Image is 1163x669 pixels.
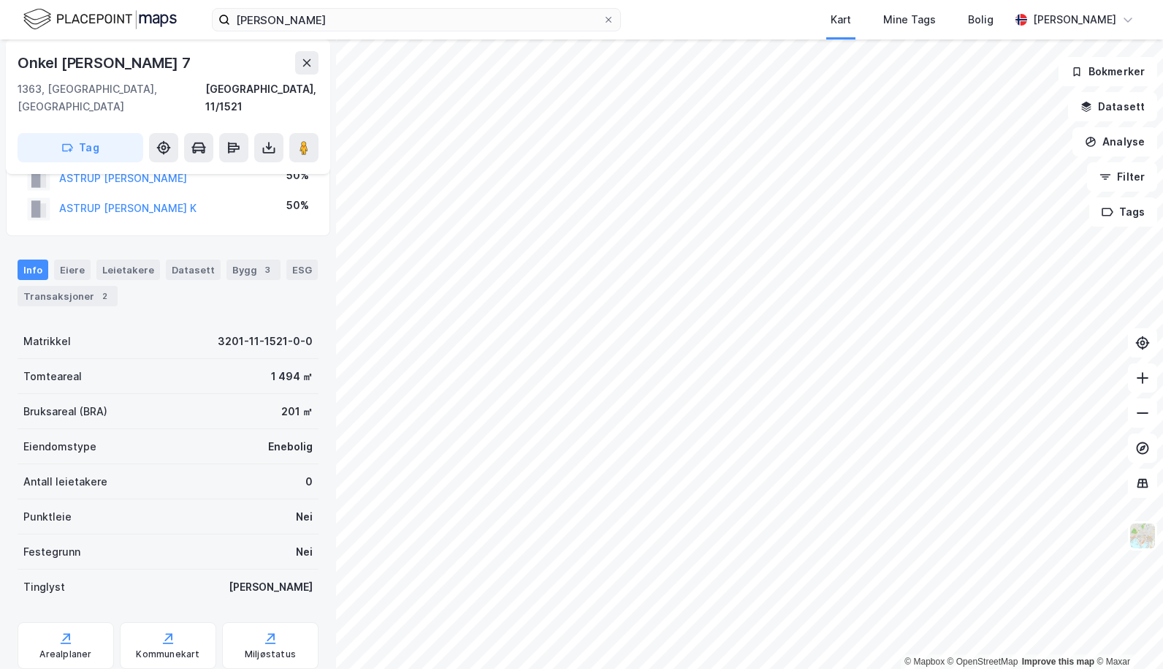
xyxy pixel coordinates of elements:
div: Eiendomstype [23,438,96,456]
div: Onkel [PERSON_NAME] 7 [18,51,194,75]
div: Kommunekart [136,649,199,660]
div: Punktleie [23,508,72,526]
div: Tinglyst [23,578,65,596]
div: 50% [286,197,309,214]
div: Nei [296,543,313,561]
div: Datasett [166,260,221,280]
div: Leietakere [96,260,160,280]
a: Mapbox [904,657,945,667]
div: Festegrunn [23,543,80,561]
iframe: Chat Widget [1090,599,1163,669]
div: [PERSON_NAME] [229,578,313,596]
button: Tag [18,133,143,162]
div: 3201-11-1521-0-0 [218,333,313,350]
div: Mine Tags [883,11,936,29]
button: Bokmerker [1059,57,1157,86]
div: Matrikkel [23,333,71,350]
div: 0 [305,473,313,491]
div: Info [18,260,48,280]
div: 1363, [GEOGRAPHIC_DATA], [GEOGRAPHIC_DATA] [18,80,205,116]
div: Enebolig [268,438,313,456]
div: ESG [286,260,318,280]
div: 2 [97,289,112,303]
div: Antall leietakere [23,473,107,491]
a: Improve this map [1022,657,1094,667]
div: 50% [286,167,309,184]
div: Transaksjoner [18,286,118,306]
div: Kart [831,11,851,29]
div: 3 [260,262,275,277]
input: Søk på adresse, matrikkel, gårdeiere, leietakere eller personer [230,9,603,31]
div: Bruksareal (BRA) [23,403,107,420]
button: Filter [1087,162,1157,192]
div: Tomteareal [23,368,82,385]
button: Analyse [1072,127,1157,156]
div: Nei [296,508,313,526]
img: Z [1129,522,1156,550]
div: [PERSON_NAME] [1033,11,1116,29]
div: Bygg [226,260,281,280]
div: Arealplaner [39,649,91,660]
a: OpenStreetMap [947,657,1018,667]
button: Datasett [1068,92,1157,121]
div: [GEOGRAPHIC_DATA], 11/1521 [205,80,319,116]
div: 1 494 ㎡ [271,368,313,385]
img: logo.f888ab2527a4732fd821a326f86c7f29.svg [23,7,177,32]
div: 201 ㎡ [281,403,313,420]
button: Tags [1089,197,1157,227]
div: Miljøstatus [245,649,296,660]
div: Eiere [54,260,91,280]
div: Bolig [968,11,994,29]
